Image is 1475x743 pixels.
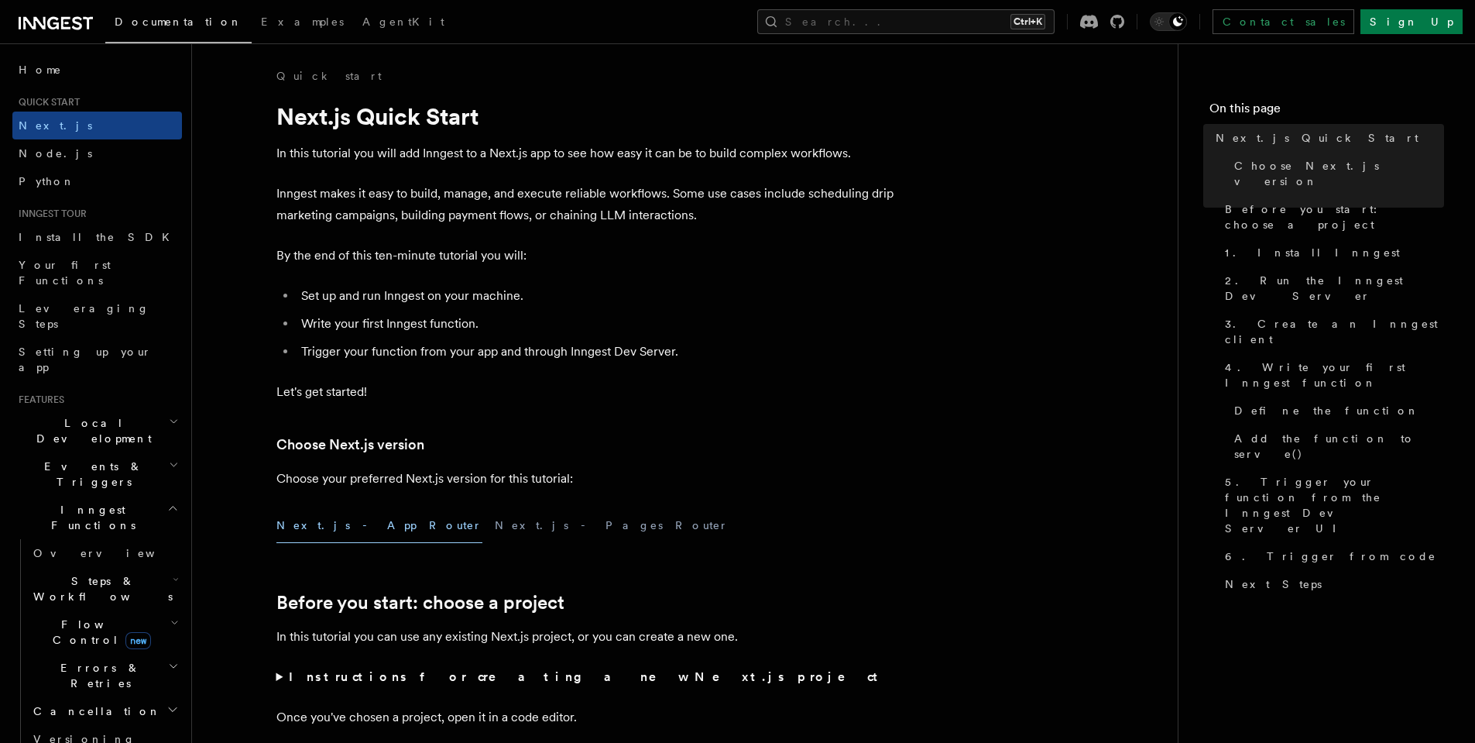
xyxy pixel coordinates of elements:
a: 5. Trigger your function from the Inngest Dev Server UI [1219,468,1444,542]
span: Quick start [12,96,80,108]
span: Next.js Quick Start [1216,130,1418,146]
span: Setting up your app [19,346,152,373]
span: Errors & Retries [27,660,168,691]
span: Local Development [12,415,169,446]
a: 1. Install Inngest [1219,239,1444,267]
span: Inngest Functions [12,502,167,533]
span: Leveraging Steps [19,302,149,330]
span: Documentation [115,15,242,28]
p: In this tutorial you will add Inngest to a Next.js app to see how easy it can be to build complex... [276,143,896,164]
button: Steps & Workflows [27,567,182,611]
span: 1. Install Inngest [1225,245,1400,260]
button: Local Development [12,409,182,452]
a: Next.js [12,112,182,139]
span: Python [19,175,75,187]
span: Home [19,62,62,77]
button: Errors & Retries [27,654,182,697]
span: Overview [33,547,193,559]
span: 5. Trigger your function from the Inngest Dev Server UI [1225,474,1444,536]
span: 6. Trigger from code [1225,549,1436,564]
span: Add the function to serve() [1234,431,1444,462]
span: Features [12,394,64,406]
a: Home [12,56,182,84]
a: 2. Run the Inngest Dev Server [1219,267,1444,310]
kbd: Ctrl+K [1010,14,1045,29]
p: In this tutorial you can use any existing Next.js project, or you can create a new one. [276,626,896,648]
button: Next.js - Pages Router [495,508,729,543]
a: Next.js Quick Start [1209,124,1444,152]
summary: Instructions for creating a new Next.js project [276,666,896,688]
button: Next.js - App Router [276,508,482,543]
span: 4. Write your first Inngest function [1225,359,1444,390]
a: Next Steps [1219,570,1444,598]
p: Inngest makes it easy to build, manage, and execute reliable workflows. Some use cases include sc... [276,183,896,226]
strong: Instructions for creating a new Next.js project [289,669,884,684]
a: Define the function [1228,397,1444,425]
h1: Next.js Quick Start [276,102,896,130]
li: Set up and run Inngest on your machine. [297,285,896,307]
a: Sign Up [1360,9,1463,34]
a: 4. Write your first Inngest function [1219,353,1444,397]
button: Toggle dark mode [1150,12,1187,31]
button: Events & Triggers [12,452,182,496]
a: Python [12,167,182,195]
button: Flow Controlnew [27,611,182,654]
a: Before you start: choose a project [1219,195,1444,239]
span: Flow Control [27,617,170,648]
a: Before you start: choose a project [276,592,564,614]
h4: On this page [1209,99,1444,124]
a: Examples [252,5,353,42]
span: Before you start: choose a project [1225,201,1444,232]
a: 3. Create an Inngest client [1219,310,1444,353]
span: AgentKit [362,15,444,28]
a: Overview [27,539,182,567]
span: Choose Next.js version [1234,158,1444,189]
a: Leveraging Steps [12,294,182,338]
span: Define the function [1234,403,1419,418]
a: Setting up your app [12,338,182,381]
p: Once you've chosen a project, open it in a code editor. [276,707,896,728]
span: 2. Run the Inngest Dev Server [1225,273,1444,304]
span: Inngest tour [12,208,87,220]
span: Node.js [19,147,92,160]
a: Choose Next.js version [276,434,424,456]
p: By the end of this ten-minute tutorial you will: [276,245,896,267]
span: Install the SDK [19,231,179,243]
a: Documentation [105,5,252,43]
span: new [125,632,151,649]
a: AgentKit [353,5,454,42]
a: Choose Next.js version [1228,152,1444,195]
span: Steps & Workflows [27,573,173,604]
a: 6. Trigger from code [1219,542,1444,570]
a: Node.js [12,139,182,167]
button: Inngest Functions [12,496,182,539]
span: Next.js [19,119,92,132]
span: Next Steps [1225,576,1322,592]
a: Contact sales [1213,9,1354,34]
span: 3. Create an Inngest client [1225,316,1444,347]
a: Install the SDK [12,223,182,251]
span: Cancellation [27,703,161,719]
a: Your first Functions [12,251,182,294]
li: Trigger your function from your app and through Inngest Dev Server. [297,341,896,363]
span: Examples [261,15,344,28]
button: Cancellation [27,697,182,725]
span: Events & Triggers [12,459,169,490]
a: Quick start [276,68,382,84]
span: Your first Functions [19,259,111,287]
p: Choose your preferred Next.js version for this tutorial: [276,468,896,490]
a: Add the function to serve() [1228,425,1444,468]
li: Write your first Inngest function. [297,313,896,335]
p: Let's get started! [276,381,896,403]
button: Search...Ctrl+K [757,9,1055,34]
